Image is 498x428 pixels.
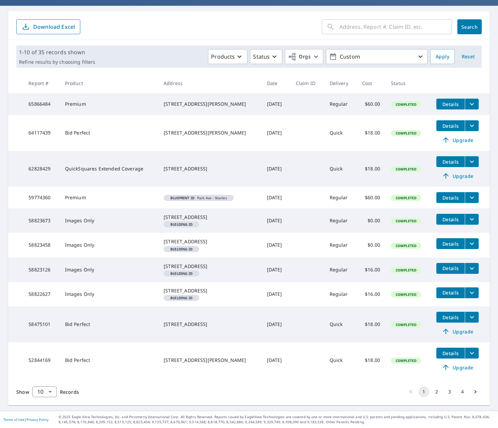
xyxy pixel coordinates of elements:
td: [DATE] [262,258,290,282]
div: [STREET_ADDRESS] [164,214,256,221]
a: Upgrade [436,135,479,145]
td: [DATE] [262,342,290,378]
td: Images Only [60,282,158,306]
span: Completed [392,196,420,200]
p: © 2025 Eagle View Technologies, Inc. and Pictometry International Corp. All Rights Reserved. Repo... [59,414,495,425]
em: Blueprint ID [170,196,194,200]
td: [DATE] [262,208,290,233]
span: Details [440,289,461,296]
a: Upgrade [436,326,479,337]
button: Go to page 3 [444,386,455,397]
button: Apply [430,49,455,64]
th: Report # [23,73,60,93]
td: $18.00 [357,151,386,187]
td: $18.00 [357,342,386,378]
td: Premium [60,187,158,208]
td: $60.00 [357,187,386,208]
button: detailsBtn-58823673 [436,214,465,225]
td: $18.00 [357,115,386,151]
td: Regular [324,282,357,306]
a: Terms of Use [3,417,24,422]
span: Upgrade [440,172,475,180]
span: Show [16,389,29,395]
td: Images Only [60,208,158,233]
button: detailsBtn-64117439 [436,120,465,131]
p: Download Excel [33,23,75,30]
button: Custom [326,49,428,64]
td: 59774360 [23,187,60,208]
button: detailsBtn-58822627 [436,287,465,298]
a: Upgrade [436,170,479,181]
span: Details [440,241,461,247]
button: detailsBtn-62828429 [436,156,465,167]
span: Apply [436,53,449,61]
nav: pagination navigation [404,386,482,397]
td: $16.00 [357,258,386,282]
td: 58823458 [23,233,60,257]
th: Cost [357,73,386,93]
span: Reset [460,53,476,61]
th: Status [386,73,431,93]
div: 10 [33,382,57,401]
button: page 1 [418,386,429,397]
th: Delivery [324,73,357,93]
td: [DATE] [262,93,290,115]
span: Completed [392,102,420,107]
button: detailsBtn-58823458 [436,238,465,249]
button: Reset [457,49,479,64]
span: Completed [392,219,420,223]
p: 1-10 of 35 records shown [19,48,95,56]
button: detailsBtn-65866484 [436,99,465,109]
td: Regular [324,208,357,233]
td: [DATE] [262,282,290,306]
td: Premium [60,93,158,115]
a: Upgrade [436,362,479,373]
div: [STREET_ADDRESS] [164,287,256,294]
p: Refine results by choosing filters [19,59,95,65]
span: Details [440,350,461,356]
td: QuickSquares Extended Coverage [60,151,158,187]
th: Claim ID [290,73,324,93]
span: Upgrade [440,363,475,371]
span: Details [440,265,461,271]
td: [DATE] [262,151,290,187]
input: Address, Report #, Claim ID, etc. [339,17,452,36]
span: Orgs [288,53,311,61]
button: filesDropdownBtn-62828429 [465,156,479,167]
button: Status [250,49,282,64]
button: filesDropdownBtn-58823458 [465,238,479,249]
span: Details [440,216,461,223]
td: $16.00 [357,282,386,306]
span: Park Ave - Sharles [166,196,231,200]
td: $0.00 [357,233,386,257]
p: Custom [337,51,416,63]
span: Completed [392,167,420,171]
td: Regular [324,93,357,115]
button: detailsBtn-59774360 [436,192,465,203]
div: [STREET_ADDRESS][PERSON_NAME] [164,357,256,364]
span: Details [440,101,461,107]
th: Address [158,73,262,93]
div: [STREET_ADDRESS] [164,238,256,245]
div: Show 10 records [33,386,57,397]
button: Go to next page [470,386,481,397]
button: filesDropdownBtn-58822627 [465,287,479,298]
div: [STREET_ADDRESS] [164,165,256,172]
span: Details [440,123,461,129]
td: $18.00 [357,306,386,342]
span: Completed [392,322,420,327]
td: 58822627 [23,282,60,306]
div: [STREET_ADDRESS] [164,321,256,328]
td: 58823673 [23,208,60,233]
span: Search [463,24,476,30]
span: Completed [392,243,420,248]
em: Building ID [170,296,192,300]
div: [STREET_ADDRESS] [164,263,256,270]
td: Images Only [60,233,158,257]
td: Bid Perfect [60,115,158,151]
button: filesDropdownBtn-52844169 [465,348,479,359]
span: Details [440,159,461,165]
td: 64117439 [23,115,60,151]
td: [DATE] [262,187,290,208]
button: detailsBtn-58475101 [436,312,465,323]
